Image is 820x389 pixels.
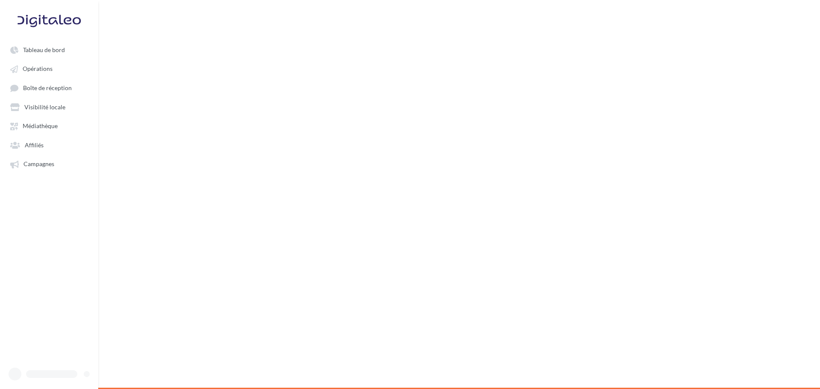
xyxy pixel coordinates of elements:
[5,156,93,171] a: Campagnes
[24,103,65,111] span: Visibilité locale
[23,65,53,73] span: Opérations
[5,80,93,96] a: Boîte de réception
[5,118,93,133] a: Médiathèque
[5,137,93,152] a: Affiliés
[23,161,54,168] span: Campagnes
[23,84,72,91] span: Boîte de réception
[23,123,58,130] span: Médiathèque
[25,141,44,149] span: Affiliés
[5,42,93,57] a: Tableau de bord
[5,99,93,114] a: Visibilité locale
[23,46,65,53] span: Tableau de bord
[5,61,93,76] a: Opérations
